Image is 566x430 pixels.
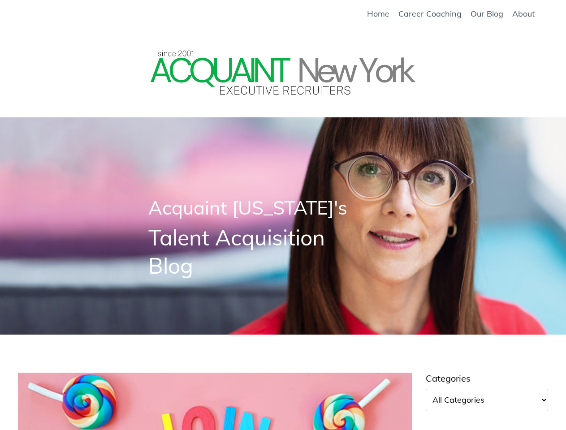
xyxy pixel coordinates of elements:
span: Talent Acquisition [148,224,325,251]
a: About [512,9,535,19]
span: Blog [148,252,193,279]
p: Categories [426,373,548,384]
a: Home [367,9,389,19]
a: Career Coaching [398,9,462,19]
a: Our Blog [471,9,503,19]
span: Acquaint [US_STATE]'s [148,196,347,219]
